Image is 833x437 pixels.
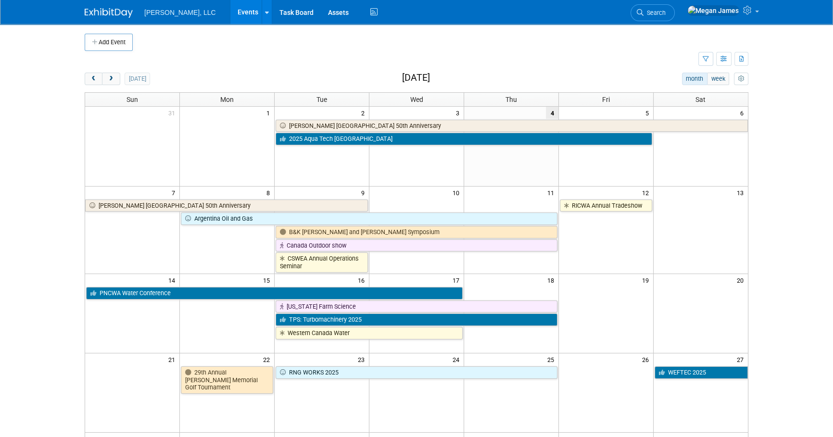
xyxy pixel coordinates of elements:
[736,187,748,199] span: 13
[265,107,274,119] span: 1
[85,73,102,85] button: prev
[452,274,464,286] span: 17
[181,212,557,225] a: Argentina Oil and Gas
[546,107,558,119] span: 4
[102,73,120,85] button: next
[402,73,430,83] h2: [DATE]
[560,200,652,212] a: RICWA Annual Tradeshow
[276,327,463,339] a: Western Canada Water
[276,239,557,252] a: Canada Outdoor show
[265,187,274,199] span: 8
[144,9,216,16] span: [PERSON_NAME], LLC
[276,300,557,313] a: [US_STATE] Farm Science
[276,366,557,379] a: RNG WORKS 2025
[410,96,423,103] span: Wed
[276,252,368,272] a: CSWEA Annual Operations Seminar
[641,187,653,199] span: 12
[167,353,179,365] span: 21
[167,274,179,286] span: 14
[505,96,517,103] span: Thu
[357,274,369,286] span: 16
[455,107,464,119] span: 3
[644,9,666,16] span: Search
[125,73,150,85] button: [DATE]
[707,73,729,85] button: week
[357,353,369,365] span: 23
[546,187,558,199] span: 11
[736,274,748,286] span: 20
[85,8,133,18] img: ExhibitDay
[262,353,274,365] span: 22
[736,353,748,365] span: 27
[546,274,558,286] span: 18
[641,353,653,365] span: 26
[734,73,748,85] button: myCustomButton
[220,96,234,103] span: Mon
[738,76,744,82] i: Personalize Calendar
[360,187,369,199] span: 9
[171,187,179,199] span: 7
[695,96,706,103] span: Sat
[276,120,748,132] a: [PERSON_NAME] [GEOGRAPHIC_DATA] 50th Anniversary
[276,313,557,326] a: TPS: Turbomachinery 2025
[546,353,558,365] span: 25
[602,96,610,103] span: Fri
[739,107,748,119] span: 6
[631,4,675,21] a: Search
[452,353,464,365] span: 24
[644,107,653,119] span: 5
[85,34,133,51] button: Add Event
[85,200,368,212] a: [PERSON_NAME] [GEOGRAPHIC_DATA] 50th Anniversary
[316,96,327,103] span: Tue
[167,107,179,119] span: 31
[655,366,748,379] a: WEFTEC 2025
[126,96,138,103] span: Sun
[181,366,273,394] a: 29th Annual [PERSON_NAME] Memorial Golf Tournament
[687,5,739,16] img: Megan James
[641,274,653,286] span: 19
[86,287,463,300] a: PNCWA Water Conference
[262,274,274,286] span: 15
[360,107,369,119] span: 2
[452,187,464,199] span: 10
[276,133,652,145] a: 2025 Aqua Tech [GEOGRAPHIC_DATA]
[682,73,707,85] button: month
[276,226,557,238] a: B&K [PERSON_NAME] and [PERSON_NAME] Symposium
